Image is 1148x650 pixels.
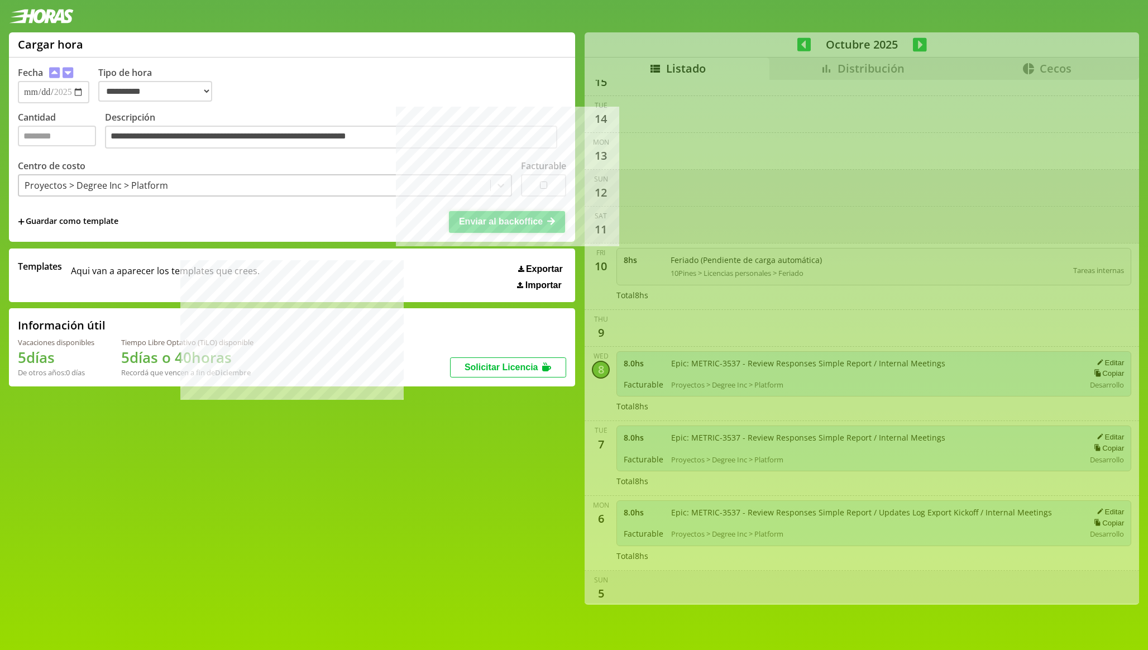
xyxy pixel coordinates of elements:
[105,111,566,152] label: Descripción
[215,367,251,377] b: Diciembre
[525,280,562,290] span: Importar
[18,347,94,367] h1: 5 días
[121,347,253,367] h1: 5 días o 40 horas
[18,318,106,333] h2: Información útil
[521,160,566,172] label: Facturable
[449,211,565,232] button: Enviar al backoffice
[121,337,253,347] div: Tiempo Libre Optativo (TiLO) disponible
[18,260,62,273] span: Templates
[18,111,105,152] label: Cantidad
[18,160,85,172] label: Centro de costo
[121,367,253,377] div: Recordá que vencen a fin de
[465,362,538,372] span: Solicitar Licencia
[18,126,96,146] input: Cantidad
[105,126,557,149] textarea: Descripción
[25,179,168,192] div: Proyectos > Degree Inc > Platform
[71,260,260,290] span: Aqui van a aparecer los templates que crees.
[18,216,25,228] span: +
[98,66,221,103] label: Tipo de hora
[18,37,83,52] h1: Cargar hora
[18,337,94,347] div: Vacaciones disponibles
[450,357,566,377] button: Solicitar Licencia
[98,81,212,102] select: Tipo de hora
[18,66,43,79] label: Fecha
[515,264,566,275] button: Exportar
[459,217,543,226] span: Enviar al backoffice
[18,367,94,377] div: De otros años: 0 días
[526,264,563,274] span: Exportar
[9,9,74,23] img: logotipo
[18,216,118,228] span: +Guardar como template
